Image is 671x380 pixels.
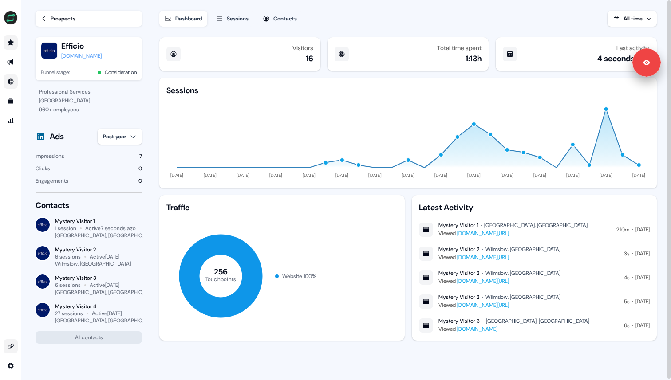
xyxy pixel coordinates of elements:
button: Efficio [61,41,102,51]
div: Mystery Visitor 1 [438,222,478,229]
tspan: [DATE] [402,172,415,178]
div: Wilmslow, [GEOGRAPHIC_DATA] [485,246,560,253]
button: All time [608,11,657,27]
tspan: 256 [214,266,228,277]
div: 6 sessions [55,282,81,289]
div: Contacts [273,14,297,23]
tspan: [DATE] [171,172,184,178]
div: [DATE] [635,225,650,234]
tspan: [DATE] [303,172,316,178]
div: Viewed [438,229,588,238]
div: Latest Activity [419,202,650,213]
a: Go to integrations [4,339,18,353]
tspan: [DATE] [237,172,250,178]
a: Go to attribution [4,114,18,128]
tspan: [DATE] [270,172,283,178]
div: [GEOGRAPHIC_DATA], [GEOGRAPHIC_DATA] [55,232,159,239]
span: Funnel stage: [41,68,70,77]
div: Dashboard [175,14,202,23]
div: [DATE] [635,249,650,258]
div: Website 100 % [282,272,316,281]
div: Mystery Visitor 2 [438,270,479,277]
div: Viewed [438,253,560,262]
div: 4s [624,273,629,282]
tspan: [DATE] [468,172,481,178]
div: [DATE] [635,321,650,330]
div: 27 sessions [55,310,83,317]
div: 960 + employees [39,105,138,114]
div: Mystery Visitor 3 [438,317,480,325]
div: Sessions [166,85,198,96]
div: Active 7 seconds ago [85,225,136,232]
div: Traffic [166,202,397,213]
div: [DATE] [635,297,650,306]
a: Prospects [36,11,142,27]
div: Mystery Visitor 1 [55,218,142,225]
div: Prospects [51,14,75,23]
div: Mystery Visitor 3 [55,274,142,282]
div: 6s [624,321,629,330]
div: Mystery Visitor 2 [55,246,131,253]
div: [GEOGRAPHIC_DATA], [GEOGRAPHIC_DATA] [486,317,589,325]
button: Dashboard [159,11,207,27]
div: 0 [138,176,142,185]
div: Professional Services [39,87,138,96]
a: Go to integrations [4,359,18,373]
div: 7 [139,152,142,161]
div: 1:13h [466,53,482,64]
div: Active [DATE] [90,253,119,260]
div: Viewed [438,301,560,309]
a: [DOMAIN_NAME][URL] [457,230,509,237]
div: Active [DATE] [90,282,119,289]
tspan: [DATE] [335,172,349,178]
a: Go to Inbound [4,74,18,89]
button: Past year [98,129,142,145]
div: Wilmslow, [GEOGRAPHIC_DATA] [485,294,560,301]
button: Sessions [211,11,254,27]
div: Last activity [616,44,650,51]
a: Go to templates [4,94,18,108]
div: Mystery Visitor 2 [438,294,479,301]
div: Total time spent [437,44,482,51]
div: 4 seconds ago [597,53,650,64]
div: Mystery Visitor 2 [438,246,479,253]
a: [DOMAIN_NAME][URL] [457,254,509,261]
div: Active [DATE] [92,310,122,317]
div: [GEOGRAPHIC_DATA], [GEOGRAPHIC_DATA] [55,289,159,296]
div: [DATE] [635,273,650,282]
tspan: [DATE] [632,172,646,178]
a: [DOMAIN_NAME][URL] [457,278,509,285]
div: 3s [624,249,629,258]
button: Contacts [257,11,302,27]
div: Engagements [36,176,68,185]
div: Wilmslow, [GEOGRAPHIC_DATA] [485,270,560,277]
span: All time [624,15,643,22]
div: 2:10m [616,225,629,234]
div: 5s [624,297,629,306]
a: [DOMAIN_NAME] [61,51,102,60]
a: Go to outbound experience [4,55,18,69]
a: [DOMAIN_NAME] [457,325,497,333]
div: 6 sessions [55,253,81,260]
div: Viewed [438,277,560,286]
tspan: [DATE] [600,172,613,178]
div: Impressions [36,152,64,161]
tspan: Touchpoints [205,275,237,282]
div: Viewed [438,325,589,333]
div: [GEOGRAPHIC_DATA], [GEOGRAPHIC_DATA] [484,222,588,229]
button: Consideration [105,68,137,77]
tspan: [DATE] [434,172,448,178]
div: 16 [306,53,313,64]
tspan: [DATE] [501,172,514,178]
button: All contacts [36,331,142,344]
tspan: [DATE] [567,172,580,178]
div: Clicks [36,164,50,173]
div: [GEOGRAPHIC_DATA], [GEOGRAPHIC_DATA] [55,317,159,324]
tspan: [DATE] [204,172,217,178]
a: Go to prospects [4,35,18,50]
div: 0 [138,164,142,173]
div: Wilmslow, [GEOGRAPHIC_DATA] [55,260,131,267]
div: Mystery Visitor 4 [55,303,142,310]
tspan: [DATE] [369,172,382,178]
